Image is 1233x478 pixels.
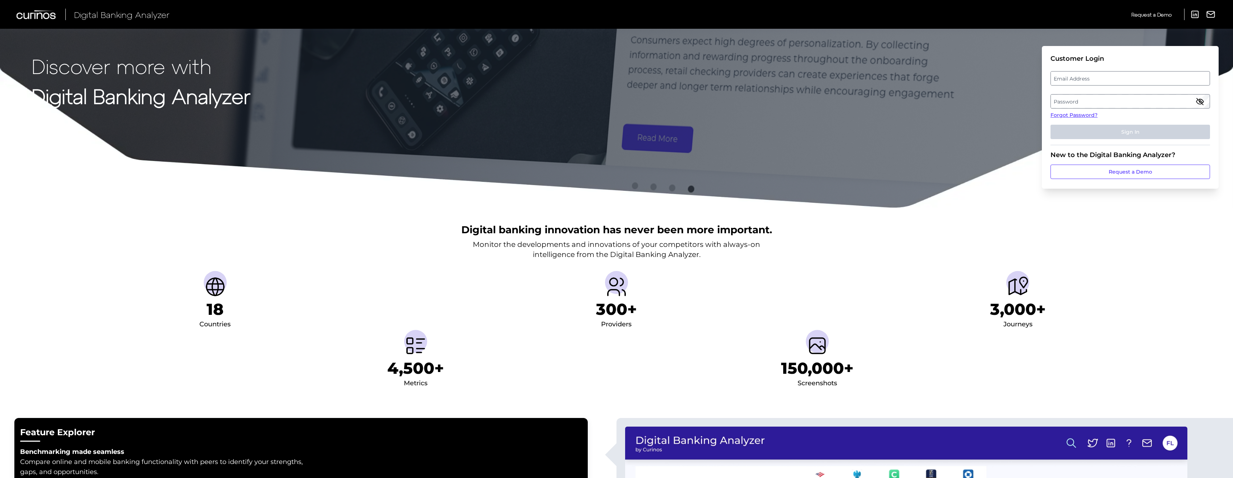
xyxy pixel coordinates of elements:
[32,55,250,77] p: Discover more with
[1051,72,1209,85] label: Email Address
[798,378,837,389] div: Screenshots
[20,457,308,477] p: Compare online and mobile banking functionality with peers to identify your strengths, gaps, and ...
[20,427,582,438] h2: Feature Explorer
[32,84,250,108] strong: Digital Banking Analyzer
[1050,55,1210,63] div: Customer Login
[17,10,57,19] img: Curinos
[1050,151,1210,159] div: New to the Digital Banking Analyzer?
[207,300,223,319] h1: 18
[473,239,760,259] p: Monitor the developments and innovations of your competitors with always-on intelligence from the...
[806,334,829,357] img: Screenshots
[387,359,444,378] h1: 4,500+
[781,359,854,378] h1: 150,000+
[1003,319,1033,330] div: Journeys
[461,223,772,236] h2: Digital banking innovation has never been more important.
[1131,12,1172,18] span: Request a Demo
[1050,125,1210,139] button: Sign In
[20,448,124,456] strong: Benchmarking made seamless
[605,275,628,298] img: Providers
[204,275,227,298] img: Countries
[1131,9,1172,20] a: Request a Demo
[1006,275,1029,298] img: Journeys
[1051,95,1209,108] label: Password
[601,319,632,330] div: Providers
[404,378,428,389] div: Metrics
[74,9,170,20] span: Digital Banking Analyzer
[596,300,637,319] h1: 300+
[1050,165,1210,179] a: Request a Demo
[990,300,1046,319] h1: 3,000+
[1050,111,1210,119] a: Forgot Password?
[404,334,427,357] img: Metrics
[199,319,231,330] div: Countries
